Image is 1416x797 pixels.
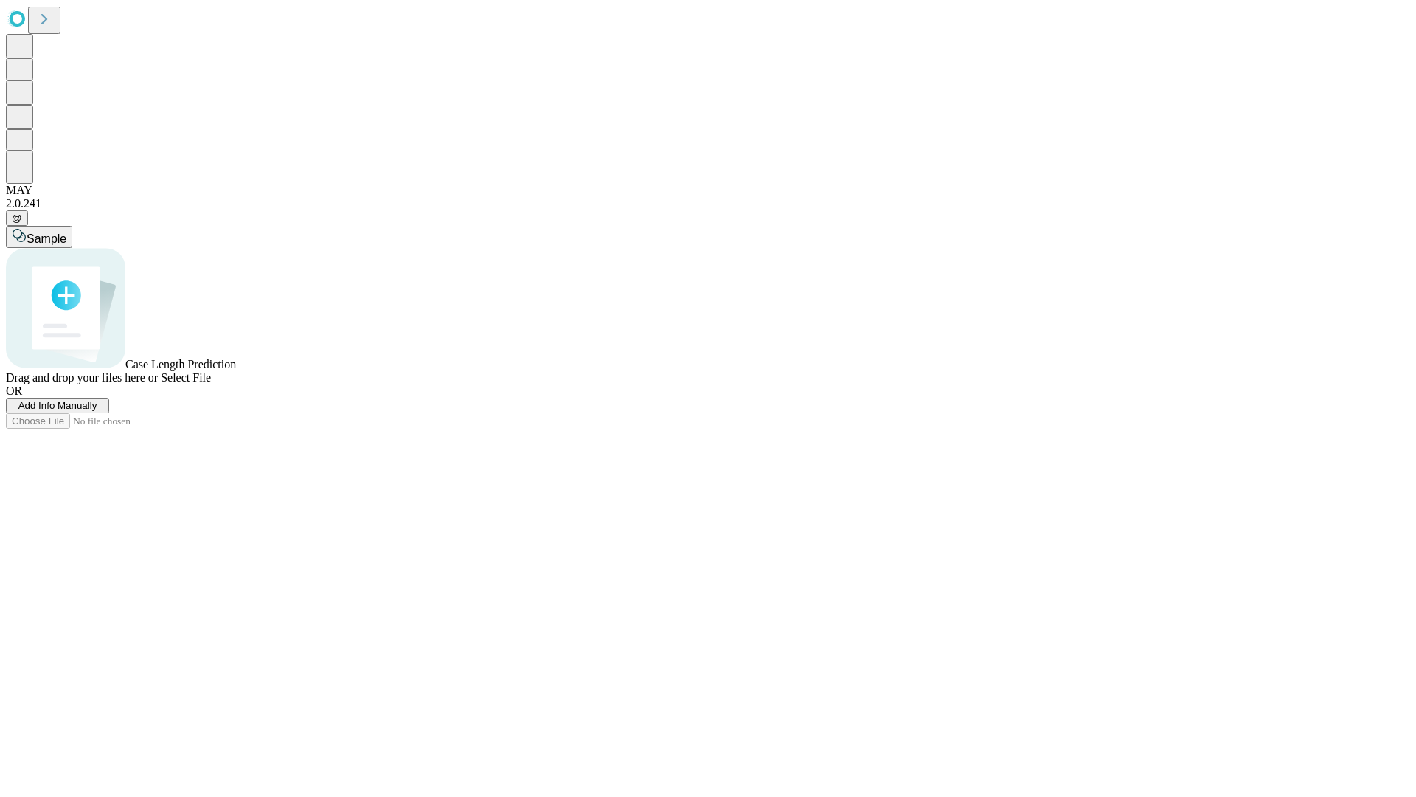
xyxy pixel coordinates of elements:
span: @ [12,213,22,224]
span: Drag and drop your files here or [6,371,158,384]
button: Add Info Manually [6,398,109,413]
button: Sample [6,226,72,248]
span: Case Length Prediction [125,358,236,370]
div: 2.0.241 [6,197,1410,210]
span: Select File [161,371,211,384]
span: OR [6,384,22,397]
span: Sample [27,232,66,245]
div: MAY [6,184,1410,197]
button: @ [6,210,28,226]
span: Add Info Manually [18,400,97,411]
